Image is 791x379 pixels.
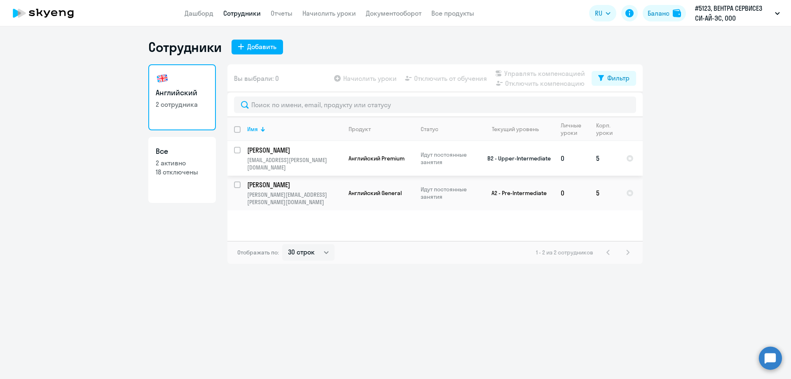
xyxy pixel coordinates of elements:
p: [EMAIL_ADDRESS][PERSON_NAME][DOMAIN_NAME] [247,156,342,171]
a: Отчеты [271,9,293,17]
p: #5123, ВЕНТРА СЕРВИСЕЗ СИ-АЙ-ЭС, ООО [695,3,772,23]
h3: Английский [156,87,208,98]
span: Отображать по: [237,249,279,256]
span: Вы выбрали: 0 [234,73,279,83]
div: Статус [421,125,477,133]
div: Личные уроки [561,122,582,137]
div: Имя [247,125,258,133]
button: Балансbalance [643,5,686,21]
p: 2 сотрудника [156,100,208,109]
a: Начислить уроки [302,9,356,17]
a: [PERSON_NAME] [247,180,342,189]
div: Статус [421,125,438,133]
td: 5 [590,176,620,210]
a: Дашборд [185,9,213,17]
div: Личные уроки [561,122,589,137]
input: Поиск по имени, email, продукту или статусу [234,97,636,113]
a: Сотрудники [223,9,261,17]
p: [PERSON_NAME] [247,180,340,189]
span: RU [595,8,602,18]
p: 2 активно [156,158,208,167]
div: Корп. уроки [596,122,613,137]
div: Фильтр [607,73,630,83]
div: Текущий уровень [492,125,539,133]
td: 0 [554,141,590,176]
span: Английский General [349,189,402,197]
div: Текущий уровень [484,125,554,133]
a: [PERSON_NAME] [247,146,342,155]
p: [PERSON_NAME] [247,146,340,155]
a: Все продукты [431,9,474,17]
h1: Сотрудники [148,39,222,55]
a: Английский2 сотрудника [148,64,216,130]
td: 0 [554,176,590,210]
p: [PERSON_NAME][EMAIL_ADDRESS][PERSON_NAME][DOMAIN_NAME] [247,191,342,206]
p: Идут постоянные занятия [421,151,477,166]
div: Баланс [648,8,669,18]
div: Продукт [349,125,371,133]
div: Корп. уроки [596,122,619,137]
img: english [156,72,169,85]
p: Идут постоянные занятия [421,186,477,200]
button: RU [589,5,616,21]
span: Английский Premium [349,155,405,162]
button: Фильтр [592,71,636,86]
a: Документооборот [366,9,421,17]
td: B2 - Upper-Intermediate [477,141,554,176]
span: 1 - 2 из 2 сотрудников [536,249,593,256]
button: #5123, ВЕНТРА СЕРВИСЕЗ СИ-АЙ-ЭС, ООО [691,3,784,23]
a: Все2 активно18 отключены [148,137,216,203]
div: Имя [247,125,342,133]
td: A2 - Pre-Intermediate [477,176,554,210]
p: 18 отключены [156,167,208,177]
h3: Все [156,146,208,157]
img: balance [673,9,681,17]
button: Добавить [232,40,283,54]
div: Продукт [349,125,414,133]
div: Добавить [247,42,276,52]
td: 5 [590,141,620,176]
